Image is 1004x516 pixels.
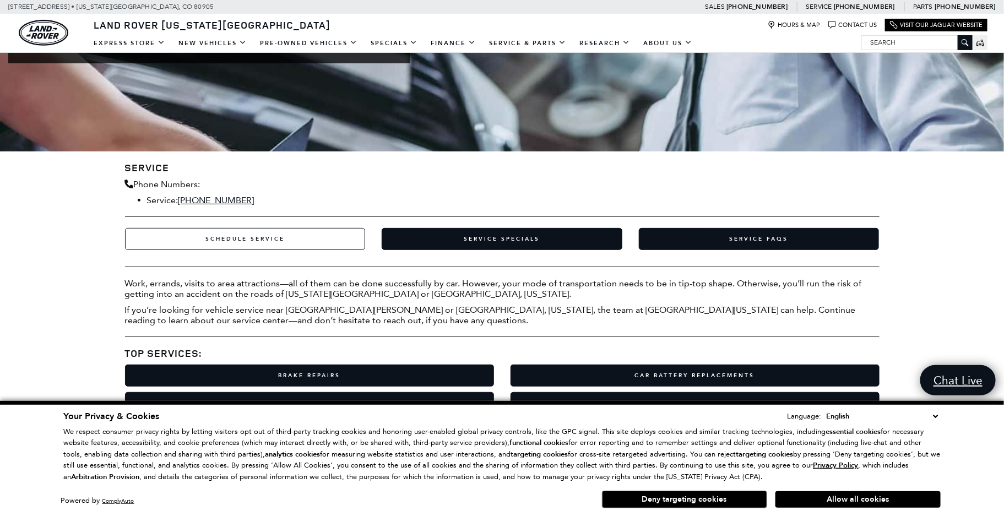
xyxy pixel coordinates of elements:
span: Service [806,3,832,10]
a: Schedule Service [125,228,366,250]
a: Visit Our Jaguar Website [890,21,983,29]
span: Phone Numbers: [134,179,200,189]
span: Sales [705,3,725,10]
span: Chat Live [928,373,988,388]
a: Finance [424,34,482,53]
a: Service & Parts [482,34,573,53]
span: Your Privacy & Cookies [64,410,160,422]
h3: Service [125,162,880,173]
a: About Us [637,34,699,53]
div: Powered by [61,497,134,504]
span: Service: [147,195,178,205]
a: Research [573,34,637,53]
a: [PHONE_NUMBER] [178,195,254,205]
a: land-rover [19,20,68,46]
strong: targeting cookies [511,449,568,459]
strong: targeting cookies [736,449,794,459]
a: EXPRESS STORE [87,34,172,53]
a: Oil Changes [125,392,494,414]
input: Search [862,36,972,49]
select: Language Select [824,410,941,422]
a: Service FAQs [639,228,880,250]
a: Privacy Policy [813,461,859,469]
button: Deny targeting cookies [602,491,767,508]
a: Chat Live [920,365,996,395]
u: Privacy Policy [813,460,859,470]
p: We respect consumer privacy rights by letting visitors opt out of third-party tracking cookies an... [64,426,941,483]
a: Specials [364,34,424,53]
a: New Vehicles [172,34,253,53]
a: Brake Repairs [125,365,494,387]
a: Car Battery Replacements [511,365,880,387]
strong: analytics cookies [265,449,321,459]
a: [STREET_ADDRESS] • [US_STATE][GEOGRAPHIC_DATA], CO 80905 [8,3,214,10]
div: Language: [788,412,822,420]
span: Parts [913,3,933,10]
a: Land Rover [US_STATE][GEOGRAPHIC_DATA] [87,18,337,31]
img: Land Rover [19,20,68,46]
a: [PHONE_NUMBER] [834,2,895,11]
button: Allow all cookies [775,491,941,508]
a: Service Specials [382,228,622,250]
a: ComplyAuto [102,497,134,504]
a: Tire Repairs [511,392,880,414]
a: [PHONE_NUMBER] [726,2,788,11]
h3: Top Services: [125,348,880,359]
nav: Main Navigation [87,34,699,53]
strong: Arbitration Provision [72,472,140,482]
strong: essential cookies [826,427,881,437]
a: Pre-Owned Vehicles [253,34,364,53]
strong: functional cookies [510,438,569,448]
a: [PHONE_NUMBER] [935,2,996,11]
span: Land Rover [US_STATE][GEOGRAPHIC_DATA] [94,18,330,31]
a: Contact Us [828,21,877,29]
p: If you’re looking for vehicle service near [GEOGRAPHIC_DATA][PERSON_NAME] or [GEOGRAPHIC_DATA], [... [125,305,880,325]
a: Hours & Map [768,21,820,29]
